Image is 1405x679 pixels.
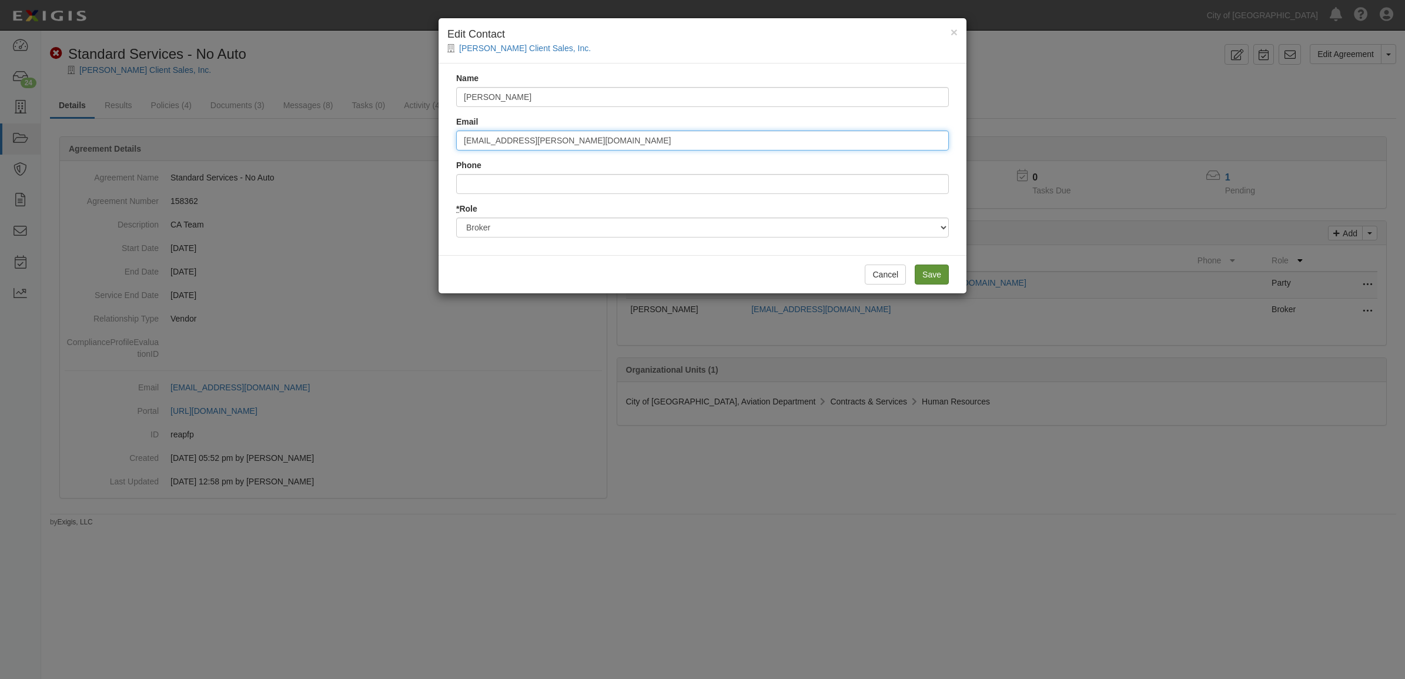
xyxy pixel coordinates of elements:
[456,72,479,84] label: Name
[456,203,477,215] label: Role
[951,26,958,38] button: Close
[459,44,591,53] a: [PERSON_NAME] Client Sales, Inc.
[456,204,459,213] abbr: required
[447,27,958,42] h4: Edit Contact
[865,265,906,285] button: Cancel
[951,25,958,39] span: ×
[915,265,949,285] input: Save
[456,159,481,171] label: Phone
[456,116,478,128] label: Email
